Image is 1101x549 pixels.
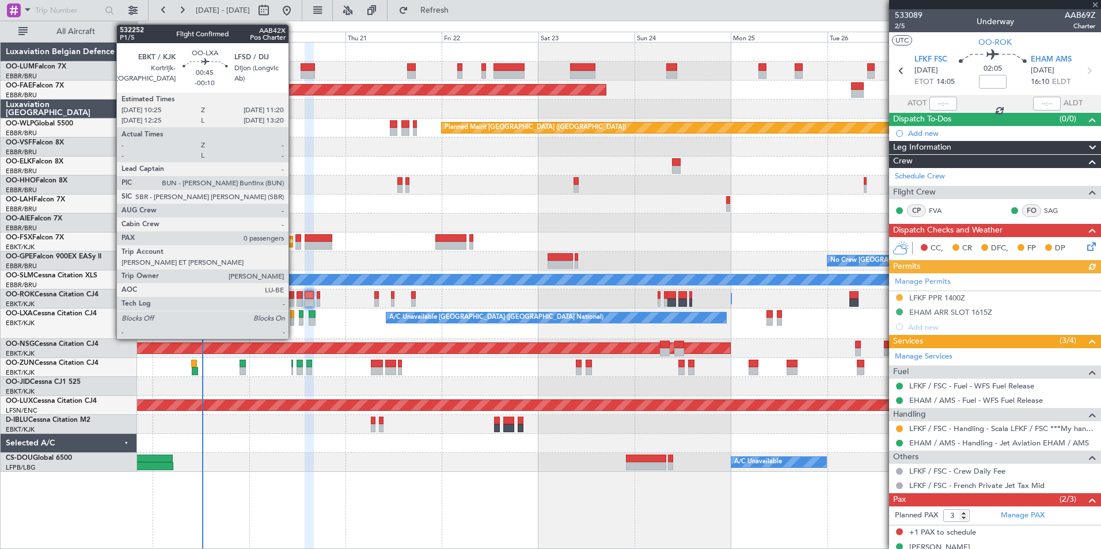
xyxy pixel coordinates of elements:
[978,36,1012,48] span: OO-ROK
[909,466,1005,476] a: LFKF / FSC - Crew Daily Fee
[6,417,90,424] a: D-IBLUCessna Citation M2
[914,77,933,88] span: ETOT
[893,155,913,168] span: Crew
[249,32,346,42] div: Wed 20
[1022,204,1041,217] div: FO
[6,196,33,203] span: OO-LAH
[1065,9,1095,21] span: AAB69Z
[907,204,926,217] div: CP
[895,9,922,21] span: 533089
[1044,205,1070,216] a: SAG
[6,319,35,327] a: EBKT/KJK
[6,455,33,462] span: CS-DOU
[1027,243,1036,254] span: FP
[284,233,418,250] div: Planned Maint Kortrijk-[GEOGRAPHIC_DATA]
[1060,334,1076,346] span: (3/4)
[6,224,37,232] a: EBBR/BRU
[893,186,936,199] span: Flight Crew
[207,197,230,204] div: EBBR
[909,438,1089,448] a: EHAM / AMS - Handling - Jet Aviation EHAM / AMS
[6,379,30,386] span: OO-JID
[230,204,253,211] div: -
[196,5,250,16] span: [DATE] - [DATE]
[909,395,1043,405] a: EHAM / AMS - Fuel - WFS Fuel Release
[230,197,253,204] div: KVNY
[6,272,33,279] span: OO-SLM
[893,141,951,154] span: Leg Information
[893,224,1003,237] span: Dispatch Checks and Weather
[6,417,28,424] span: D-IBLU
[6,300,35,308] a: EBKT/KJK
[827,32,924,42] div: Tue 26
[6,196,65,203] a: OO-LAHFalcon 7X
[6,215,62,222] a: OO-AIEFalcon 7X
[6,129,37,138] a: EBBR/BRU
[6,425,35,434] a: EBKT/KJK
[895,510,938,521] label: Planned PAX
[1031,54,1072,66] span: EHAM AMS
[830,252,1023,269] div: No Crew [GEOGRAPHIC_DATA] ([GEOGRAPHIC_DATA] National)
[6,120,73,127] a: OO-WLPGlobal 5500
[1065,21,1095,31] span: Charter
[893,408,926,421] span: Handling
[1060,493,1076,505] span: (2/3)
[909,381,1034,391] a: LFKF / FSC - Fuel - WFS Fuel Release
[895,21,922,31] span: 2/5
[393,1,462,20] button: Refresh
[893,113,951,126] span: Dispatch To-Dos
[6,272,97,279] a: OO-SLMCessna Citation XLS
[6,82,32,89] span: OO-FAE
[731,32,827,42] div: Mon 25
[1031,77,1049,88] span: 16:10
[734,453,782,471] div: A/C Unavailable
[6,177,67,184] a: OO-HHOFalcon 8X
[6,253,101,260] a: OO-GPEFalcon 900EX EASy II
[442,32,538,42] div: Fri 22
[6,158,32,165] span: OO-ELK
[6,243,35,251] a: EBKT/KJK
[538,32,635,42] div: Sat 23
[153,32,249,42] div: Tue 19
[6,455,72,462] a: CS-DOUGlobal 6500
[35,2,101,19] input: Trip Number
[6,406,37,415] a: LFSN/ENC
[445,119,626,136] div: Planned Maint [GEOGRAPHIC_DATA] ([GEOGRAPHIC_DATA])
[6,262,37,270] a: EBBR/BRU
[6,72,37,81] a: EBBR/BRU
[6,360,98,367] a: OO-ZUNCessna Citation CJ4
[389,309,603,326] div: A/C Unavailable [GEOGRAPHIC_DATA] ([GEOGRAPHIC_DATA] National)
[6,63,35,70] span: OO-LUM
[6,234,32,241] span: OO-FSX
[908,98,927,109] span: ATOT
[6,398,33,405] span: OO-LUX
[991,243,1008,254] span: DFC,
[6,398,97,405] a: OO-LUXCessna Citation CJ4
[207,204,230,211] div: -
[635,32,731,42] div: Sun 24
[6,139,32,146] span: OO-VSF
[6,186,37,195] a: EBBR/BRU
[155,309,370,326] div: A/C Unavailable [GEOGRAPHIC_DATA] ([GEOGRAPHIC_DATA] National)
[962,243,972,254] span: CR
[6,379,81,386] a: OO-JIDCessna CJ1 525
[6,91,37,100] a: EBBR/BRU
[6,139,64,146] a: OO-VSFFalcon 8X
[929,205,955,216] a: FVA
[914,54,947,66] span: LFKF FSC
[6,63,66,70] a: OO-LUMFalcon 7X
[6,291,98,298] a: OO-ROKCessna Citation CJ4
[909,481,1045,490] a: LFKF / FSC - French Private Jet Tax Mid
[908,128,1095,138] div: Add new
[893,451,918,464] span: Others
[6,167,37,176] a: EBBR/BRU
[30,28,122,36] span: All Aircraft
[6,253,33,260] span: OO-GPE
[411,6,459,14] span: Refresh
[931,243,943,254] span: CC,
[6,215,31,222] span: OO-AIE
[6,177,36,184] span: OO-HHO
[1031,65,1054,77] span: [DATE]
[6,349,35,358] a: EBKT/KJK
[1052,77,1070,88] span: ELDT
[6,368,35,377] a: EBKT/KJK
